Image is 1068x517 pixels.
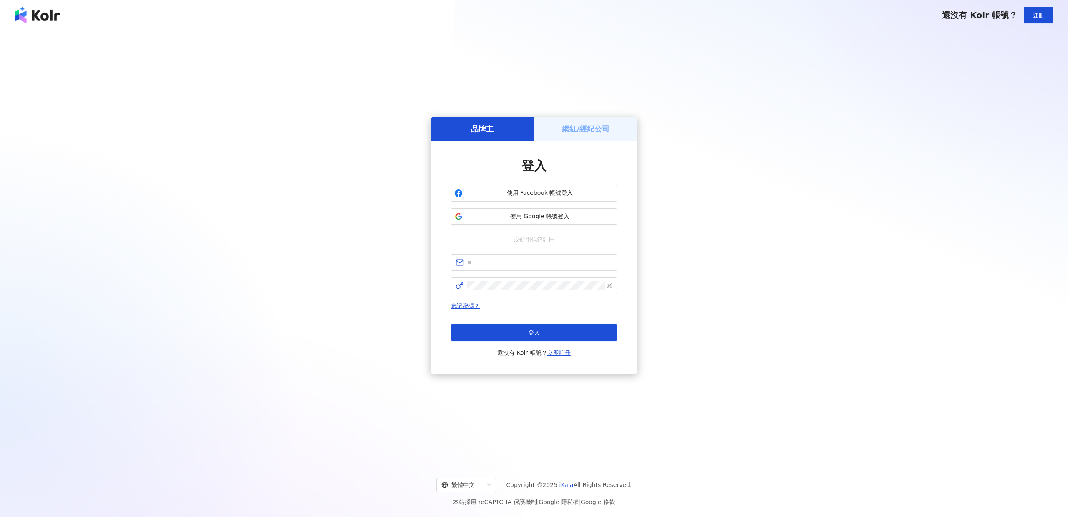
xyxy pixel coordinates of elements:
div: 繁體中文 [441,478,484,492]
button: 登入 [451,324,617,341]
span: 登入 [528,329,540,336]
span: 還沒有 Kolr 帳號？ [497,348,571,358]
span: 本站採用 reCAPTCHA 保護機制 [453,497,615,507]
a: 立即註冊 [547,349,571,356]
button: 使用 Google 帳號登入 [451,208,617,225]
span: 使用 Facebook 帳號登入 [466,189,614,197]
span: 或使用信箱註冊 [508,235,560,244]
span: 登入 [521,159,547,173]
span: Copyright © 2025 All Rights Reserved. [506,480,632,490]
a: Google 條款 [581,499,615,505]
a: iKala [559,482,574,488]
span: | [579,499,581,505]
h5: 網紅/經紀公司 [562,124,610,134]
button: 註冊 [1024,7,1053,23]
span: 註冊 [1033,12,1044,18]
button: 使用 Facebook 帳號登入 [451,185,617,202]
img: logo [15,7,60,23]
a: Google 隱私權 [539,499,579,505]
span: eye-invisible [607,283,612,289]
span: 使用 Google 帳號登入 [466,212,614,221]
span: 還沒有 Kolr 帳號？ [942,10,1017,20]
a: 忘記密碼？ [451,303,480,309]
span: | [537,499,539,505]
h5: 品牌主 [471,124,494,134]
